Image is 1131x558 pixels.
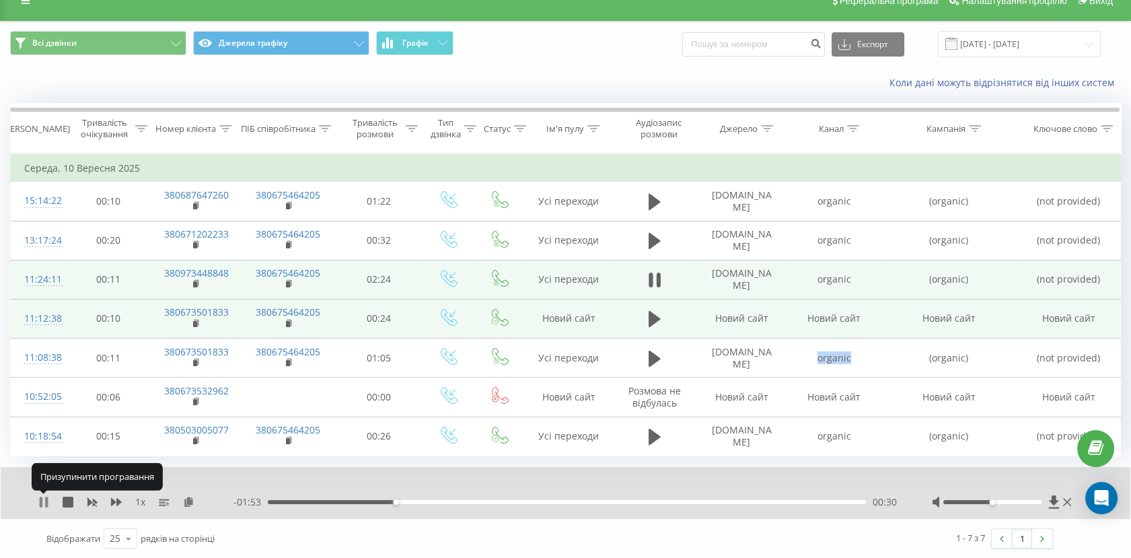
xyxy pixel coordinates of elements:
[32,463,163,490] div: Призупинити програвання
[164,228,229,240] a: 380671202233
[788,182,880,221] td: organic
[336,260,421,299] td: 02:24
[1085,482,1118,514] div: Open Intercom Messenger
[141,532,215,545] span: рядків на сторінці
[682,32,825,57] input: Пошук за номером
[65,182,151,221] td: 00:10
[696,339,788,378] td: [DOMAIN_NAME]
[164,306,229,318] a: 380673501833
[77,117,132,140] div: Тривалість очікування
[881,260,1018,299] td: (organic)
[336,221,421,260] td: 00:32
[376,31,453,55] button: Графік
[696,260,788,299] td: [DOMAIN_NAME]
[24,306,52,332] div: 11:12:38
[1017,260,1120,299] td: (not provided)
[256,306,320,318] a: 380675464205
[348,117,402,140] div: Тривалість розмови
[24,228,52,254] div: 13:17:24
[524,417,613,456] td: Усі переходи
[1012,529,1032,548] a: 1
[193,31,369,55] button: Джерела трафіку
[1017,182,1120,221] td: (not provided)
[720,123,758,135] div: Джерело
[524,182,613,221] td: Усі переходи
[65,299,151,338] td: 00:10
[626,117,692,140] div: Аудіозапис розмови
[546,123,584,135] div: Ім'я пулу
[524,260,613,299] td: Усі переходи
[881,221,1018,260] td: (organic)
[696,182,788,221] td: [DOMAIN_NAME]
[65,378,151,417] td: 00:06
[1017,417,1120,456] td: (not provided)
[336,339,421,378] td: 01:05
[164,423,229,436] a: 380503005077
[832,32,904,57] button: Експорт
[524,299,613,338] td: Новий сайт
[788,260,880,299] td: organic
[256,423,320,436] a: 380675464205
[233,495,268,509] span: - 01:53
[241,123,316,135] div: ПІБ співробітника
[881,378,1018,417] td: Новий сайт
[484,123,511,135] div: Статус
[24,267,52,293] div: 11:24:11
[10,31,186,55] button: Всі дзвінки
[696,417,788,456] td: [DOMAIN_NAME]
[881,299,1018,338] td: Новий сайт
[155,123,216,135] div: Номер клієнта
[336,182,421,221] td: 01:22
[32,38,77,48] span: Всі дзвінки
[1033,123,1097,135] div: Ключове слово
[256,188,320,201] a: 380675464205
[788,221,880,260] td: organic
[65,260,151,299] td: 00:11
[393,499,398,505] div: Accessibility label
[11,155,1121,182] td: Середа, 10 Вересня 2025
[788,378,880,417] td: Новий сайт
[696,221,788,260] td: [DOMAIN_NAME]
[696,299,788,338] td: Новий сайт
[788,339,880,378] td: organic
[336,378,421,417] td: 00:00
[24,188,52,214] div: 15:14:22
[164,345,229,358] a: 380673501833
[164,267,229,279] a: 380973448848
[956,531,985,545] div: 1 - 7 з 7
[1017,339,1120,378] td: (not provided)
[881,417,1018,456] td: (organic)
[164,384,229,397] a: 380673532962
[524,339,613,378] td: Усі переходи
[336,299,421,338] td: 00:24
[881,182,1018,221] td: (organic)
[628,384,681,409] span: Розмова не відбулась
[24,423,52,450] div: 10:18:54
[65,417,151,456] td: 00:15
[1017,221,1120,260] td: (not provided)
[524,378,613,417] td: Новий сайт
[2,123,70,135] div: [PERSON_NAME]
[65,221,151,260] td: 00:20
[256,267,320,279] a: 380675464205
[696,378,788,417] td: Новий сайт
[24,345,52,371] div: 11:08:38
[402,38,429,48] span: Графік
[819,123,844,135] div: Канал
[431,117,461,140] div: Тип дзвінка
[990,499,995,505] div: Accessibility label
[336,417,421,456] td: 00:26
[46,532,100,545] span: Відображати
[788,299,880,338] td: Новий сайт
[135,495,145,509] span: 1 x
[873,495,897,509] span: 00:30
[1017,378,1120,417] td: Новий сайт
[65,339,151,378] td: 00:11
[1017,299,1120,338] td: Новий сайт
[881,339,1018,378] td: (organic)
[926,123,965,135] div: Кампанія
[788,417,880,456] td: organic
[110,532,120,545] div: 25
[256,228,320,240] a: 380675464205
[524,221,613,260] td: Усі переходи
